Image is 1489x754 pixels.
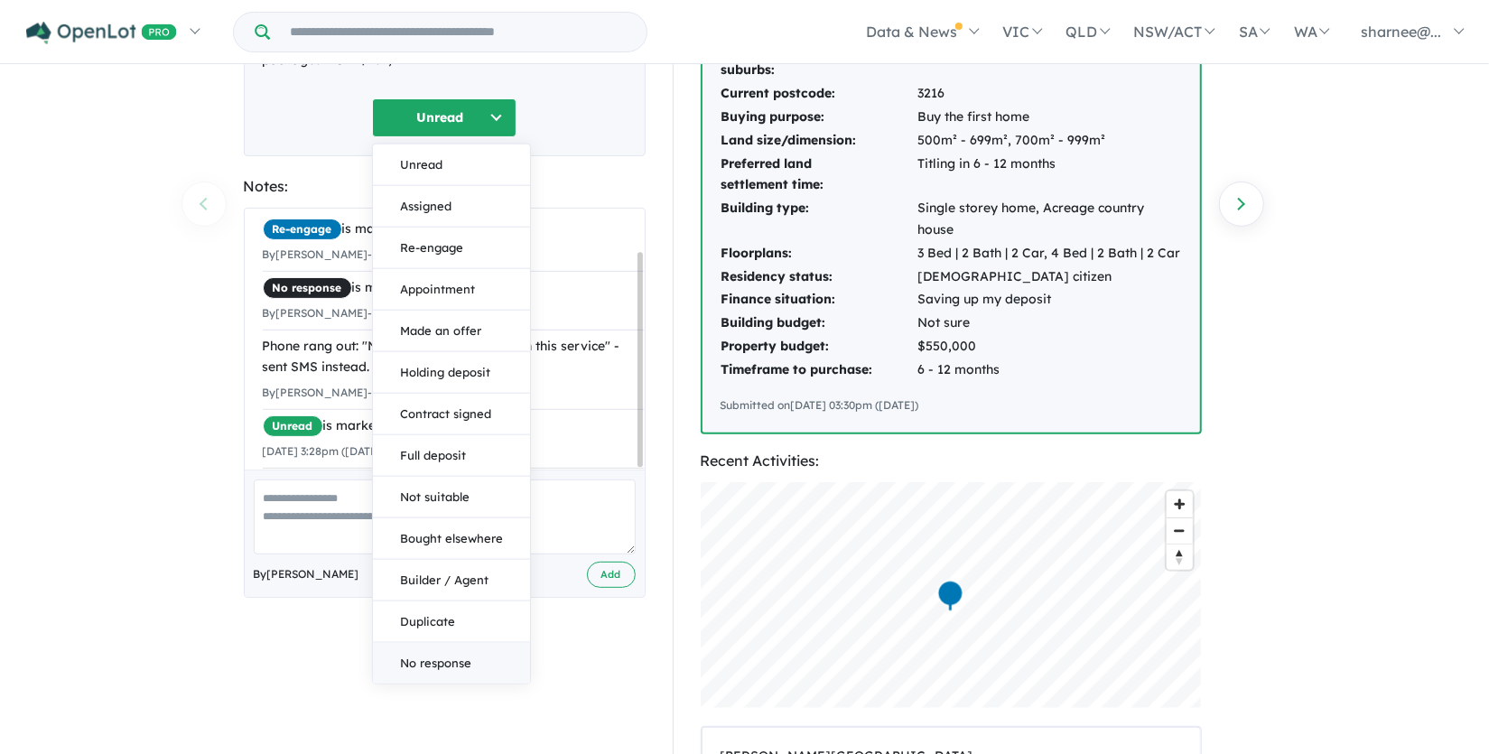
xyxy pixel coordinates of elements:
button: Full deposit [373,435,530,477]
span: No response [263,277,352,299]
div: Notes: [244,174,646,199]
td: Buy the first home [917,106,1182,129]
button: Duplicate [373,601,530,643]
small: [DATE] 3:28pm ([DATE]) [263,444,386,458]
button: Contract signed [373,394,530,435]
td: $550,000 [917,335,1182,358]
td: 6 - 12 months [917,358,1182,382]
div: is marked. [263,277,644,299]
button: Unread [372,98,516,137]
td: Residency status: [721,265,917,289]
input: Try estate name, suburb, builder or developer [274,13,643,51]
button: Add [587,562,636,588]
button: Zoom in [1167,491,1193,517]
td: 3216 [917,82,1182,106]
td: Buying purpose: [721,106,917,129]
td: [DEMOGRAPHIC_DATA] citizen [917,265,1182,289]
span: Unread [263,415,323,437]
span: sharnee@... [1361,23,1441,41]
canvas: Map [701,482,1202,708]
button: Assigned [373,186,530,228]
small: By [PERSON_NAME] - [DATE] 12:14pm ([DATE]) [263,247,501,261]
div: Unread [372,144,531,684]
button: Builder / Agent [373,560,530,601]
button: Made an offer [373,311,530,352]
td: Building budget: [721,312,917,335]
button: Unread [373,144,530,186]
td: Preferred land settlement time: [721,153,917,198]
td: Not sure [917,312,1182,335]
small: By [PERSON_NAME] - [DATE] 3:39pm ([DATE]) [263,386,495,399]
td: Property budget: [721,335,917,358]
div: Phone rang out: "No message can be left on this service" - sent SMS instead. [263,336,644,379]
span: Zoom out [1167,518,1193,544]
img: Openlot PRO Logo White [26,22,177,44]
td: Building type: [721,197,917,242]
small: By [PERSON_NAME] - [DATE] 3:38pm ([DATE]) [263,306,495,320]
div: Map marker [936,579,963,612]
button: Bought elsewhere [373,518,530,560]
td: Timeframe to purchase: [721,358,917,382]
td: 500m² - 699m², 700m² - 999m² [917,129,1182,153]
div: Submitted on [DATE] 03:30pm ([DATE]) [721,396,1182,414]
button: Zoom out [1167,517,1193,544]
span: Reset bearing to north [1167,545,1193,570]
button: Re-engage [373,228,530,269]
td: Titling in 6 - 12 months [917,153,1182,198]
td: Land size/dimension: [721,129,917,153]
td: Finance situation: [721,288,917,312]
td: Floorplans: [721,242,917,265]
span: Re-engage [263,219,342,240]
td: 3 Bed | 2 Bath | 2 Car, 4 Bed | 2 Bath | 2 Car [917,242,1182,265]
button: Reset bearing to north [1167,544,1193,570]
div: is marked. [263,219,644,240]
td: Single storey home, Acreage country house [917,197,1182,242]
button: No response [373,643,530,684]
span: By [PERSON_NAME] [254,565,359,583]
div: is marked. [263,415,644,437]
div: Recent Activities: [701,449,1202,473]
button: Holding deposit [373,352,530,394]
button: Not suitable [373,477,530,518]
td: Saving up my deposit [917,288,1182,312]
td: Current postcode: [721,82,917,106]
button: Appointment [373,269,530,311]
